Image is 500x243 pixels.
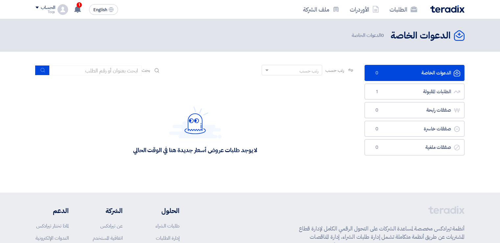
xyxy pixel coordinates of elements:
[156,234,179,242] a: إدارة الطلبات
[373,144,381,151] span: 0
[36,10,55,14] div: Toqa
[373,70,381,76] span: 0
[381,32,384,39] span: 0
[93,234,123,242] a: اتفاقية المستخدم
[58,4,68,15] img: profile_test.png
[100,222,123,229] a: عن تيرادكس
[36,206,69,216] li: الدعم
[384,2,422,17] a: الطلبات
[365,139,464,155] a: صفقات ملغية0
[299,67,319,74] div: رتب حسب
[88,206,123,216] li: الشركة
[352,32,385,39] span: الدعوات الخاصة
[430,5,464,13] img: Teradix logo
[36,222,69,229] a: لماذا تختار تيرادكس
[325,67,344,74] span: رتب حسب
[373,126,381,132] span: 0
[133,146,257,154] div: لا يوجد طلبات عروض أسعار جديدة هنا في الوقت الحالي
[169,106,222,138] img: Hello
[89,4,118,15] button: English
[373,107,381,114] span: 0
[77,2,82,8] span: 1
[41,5,55,11] div: الحساب
[155,222,179,229] a: طلبات الشراء
[50,66,142,75] input: ابحث بعنوان أو رقم الطلب
[365,102,464,118] a: صفقات رابحة0
[373,89,381,95] span: 1
[142,67,150,74] span: بحث
[93,8,107,12] span: English
[345,2,384,17] a: الأوردرات
[365,121,464,137] a: صفقات خاسرة0
[36,234,69,242] a: الندوات الإلكترونية
[391,29,451,42] h2: الدعوات الخاصة
[365,65,464,81] a: الدعوات الخاصة0
[365,84,464,100] a: الطلبات المقبولة1
[142,206,179,216] li: الحلول
[298,2,345,17] a: ملف الشركة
